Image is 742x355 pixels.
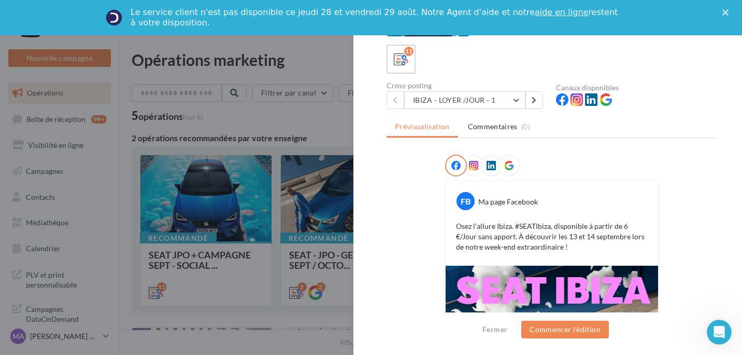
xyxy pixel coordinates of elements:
[521,122,530,131] span: (0)
[404,91,525,109] button: IBIZA - LOYER /JOUR - 1
[478,323,511,336] button: Fermer
[707,320,732,345] iframe: Intercom live chat
[404,47,413,56] div: 11
[131,7,620,28] div: Le service client n'est pas disponible ce jeudi 28 et vendredi 29 août. Notre Agent d'aide et not...
[556,84,717,91] div: Canaux disponibles
[521,321,609,338] button: Commencer l'édition
[106,9,122,26] img: Profile image for Service-Client
[456,221,648,252] p: Osez l’allure Ibiza. #SEATIbiza, disponible à partir de 6 €/Jour sans apport. À découvrir les 13 ...
[468,121,518,132] span: Commentaires
[456,192,475,210] div: FB
[387,82,548,89] div: Cross-posting
[478,197,538,207] div: Ma page Facebook
[535,7,588,17] a: aide en ligne
[722,9,733,16] div: Fermer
